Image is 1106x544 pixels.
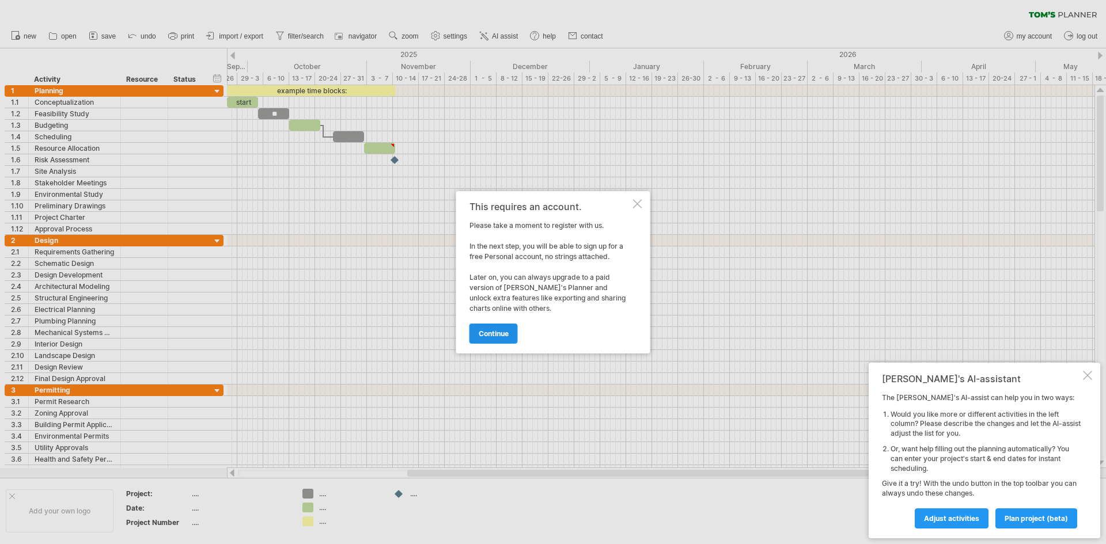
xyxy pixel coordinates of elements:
a: plan project (beta) [995,508,1077,528]
div: Please take a moment to register with us. In the next step, you will be able to sign up for a fre... [469,201,631,343]
span: Adjust activities [924,514,979,523]
span: continue [479,329,509,338]
li: Or, want help filling out the planning automatically? You can enter your project's start & end da... [891,444,1081,473]
div: The [PERSON_NAME]'s AI-assist can help you in two ways: Give it a try! With the undo button in th... [882,393,1081,528]
div: [PERSON_NAME]'s AI-assistant [882,373,1081,385]
li: Would you like more or different activities in the left column? Please describe the changes and l... [891,410,1081,439]
a: Adjust activities [915,508,988,528]
div: This requires an account. [469,201,631,212]
a: continue [469,324,518,344]
span: plan project (beta) [1005,514,1068,523]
